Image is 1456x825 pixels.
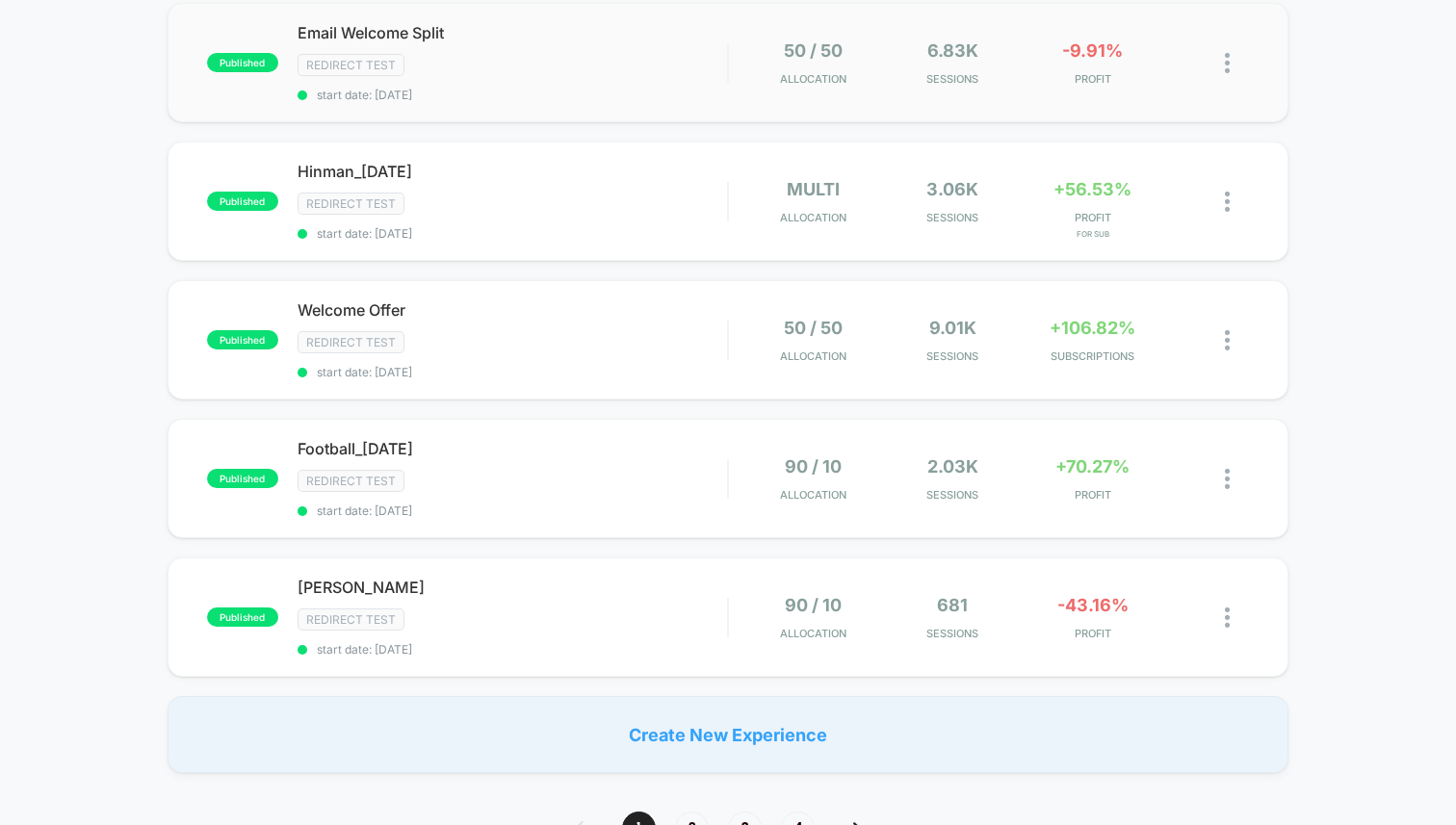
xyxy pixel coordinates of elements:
span: start date: [DATE] [298,365,727,379]
span: Allocation [780,627,846,640]
span: Allocation [780,349,846,363]
span: multi [787,179,840,199]
span: Sessions [888,211,1018,224]
div: Create New Experience [168,696,1288,773]
span: published [207,469,278,488]
span: 50 / 50 [784,40,843,61]
span: 50 / 50 [784,318,843,338]
span: published [207,53,278,72]
span: published [207,607,278,627]
span: +70.27% [1055,456,1130,477]
span: start date: [DATE] [298,88,727,102]
span: published [207,192,278,211]
span: Redirect Test [298,54,404,76]
span: -9.91% [1062,40,1123,61]
span: 9.01k [929,318,976,338]
span: Email Welcome Split [298,23,727,42]
span: 3.06k [926,179,978,199]
span: Sessions [888,627,1018,640]
span: Football_[DATE] [298,439,727,458]
span: Allocation [780,72,846,86]
span: start date: [DATE] [298,503,727,518]
span: +56.53% [1053,179,1131,199]
span: 90 / 10 [785,595,842,615]
span: Allocation [780,488,846,502]
span: SUBSCRIPTIONS [1027,349,1157,363]
img: close [1225,330,1230,350]
span: published [207,330,278,349]
span: PROFIT [1027,488,1157,502]
span: Welcome Offer [298,300,727,320]
span: [PERSON_NAME] [298,578,727,597]
img: close [1225,607,1230,628]
span: Sessions [888,488,1018,502]
img: close [1225,192,1230,212]
span: PROFIT [1027,211,1157,224]
span: 90 / 10 [785,456,842,477]
span: Sessions [888,72,1018,86]
span: -43.16% [1057,595,1129,615]
span: Hinman_[DATE] [298,162,727,181]
span: start date: [DATE] [298,642,727,657]
span: Allocation [780,211,846,224]
span: PROFIT [1027,72,1157,86]
span: +106.82% [1050,318,1135,338]
span: Redirect Test [298,193,404,215]
span: 6.83k [927,40,978,61]
span: 681 [937,595,968,615]
span: Redirect Test [298,331,404,353]
span: start date: [DATE] [298,226,727,241]
span: Redirect Test [298,470,404,492]
span: for Sub [1027,229,1157,239]
img: close [1225,53,1230,73]
span: Sessions [888,349,1018,363]
span: Redirect Test [298,608,404,631]
span: PROFIT [1027,627,1157,640]
img: close [1225,469,1230,489]
span: 2.03k [927,456,978,477]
